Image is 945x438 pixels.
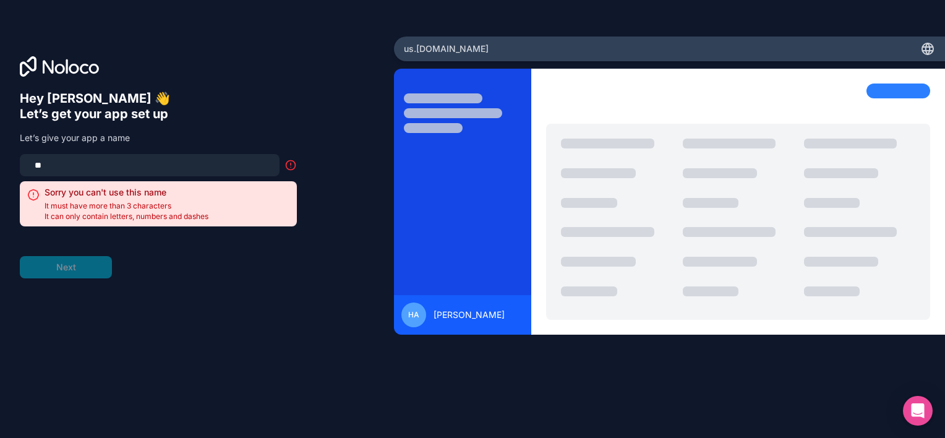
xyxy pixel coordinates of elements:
span: It must have more than 3 characters [45,201,208,211]
span: It can only contain letters, numbers and dashes [45,212,208,221]
h2: Sorry you can't use this name [45,186,208,199]
h6: Let’s get your app set up [20,106,297,122]
span: us .[DOMAIN_NAME] [404,43,489,55]
div: Open Intercom Messenger [903,396,933,426]
p: Let’s give your app a name [20,132,297,144]
span: [PERSON_NAME] [434,309,505,321]
h6: Hey [PERSON_NAME] 👋 [20,91,297,106]
span: HA [408,310,419,320]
